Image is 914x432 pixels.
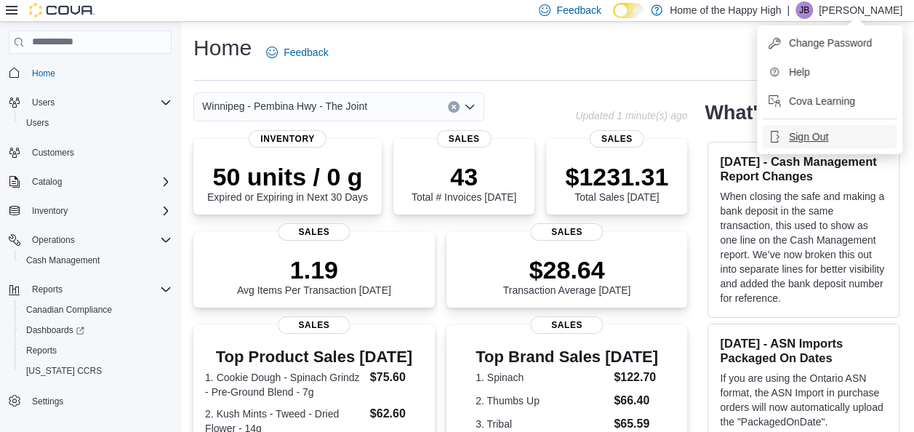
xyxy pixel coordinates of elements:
[205,370,364,399] dt: 1. Cookie Dough - Spinach Grindz - Pre-Ground Blend - 7g
[26,117,49,129] span: Users
[26,231,81,249] button: Operations
[720,189,887,305] p: When closing the safe and making a bank deposit in the same transaction, this used to show as one...
[789,65,810,79] span: Help
[26,324,84,336] span: Dashboards
[26,94,172,111] span: Users
[3,230,177,250] button: Operations
[32,205,68,217] span: Inventory
[3,390,177,411] button: Settings
[205,348,423,366] h3: Top Product Sales [DATE]
[20,362,172,380] span: Washington CCRS
[503,255,631,296] div: Transaction Average [DATE]
[819,1,902,19] p: [PERSON_NAME]
[20,321,172,339] span: Dashboards
[565,162,668,203] div: Total Sales [DATE]
[26,94,60,111] button: Users
[20,301,118,319] a: Canadian Compliance
[237,255,391,284] p: 1.19
[29,3,95,17] img: Cova
[26,202,172,220] span: Inventory
[476,393,608,408] dt: 2. Thumbs Up
[370,405,423,423] dd: $62.60
[32,234,75,246] span: Operations
[32,147,74,159] span: Customers
[720,371,887,429] p: If you are using the Ontario ASN format, the ASN Import in purchase orders will now automatically...
[614,392,658,409] dd: $66.40
[556,3,601,17] span: Feedback
[763,31,897,55] button: Change Password
[531,316,603,334] span: Sales
[464,101,476,113] button: Open list of options
[26,173,68,191] button: Catalog
[476,370,608,385] dt: 1. Spinach
[789,94,855,108] span: Cova Learning
[26,365,102,377] span: [US_STATE] CCRS
[448,101,460,113] button: Clear input
[20,114,172,132] span: Users
[26,144,80,161] a: Customers
[20,301,172,319] span: Canadian Compliance
[763,125,897,148] button: Sign Out
[26,202,73,220] button: Inventory
[787,1,790,19] p: |
[284,45,328,60] span: Feedback
[412,162,516,203] div: Total # Invoices [DATE]
[26,143,172,161] span: Customers
[789,129,828,144] span: Sign Out
[799,1,809,19] span: JB
[26,304,112,316] span: Canadian Compliance
[193,33,252,63] h1: Home
[20,252,172,269] span: Cash Management
[20,362,108,380] a: [US_STATE] CCRS
[705,101,811,124] h2: What's new
[3,201,177,221] button: Inventory
[503,255,631,284] p: $28.64
[795,1,813,19] div: Jenil Bodhani
[278,316,350,334] span: Sales
[26,255,100,266] span: Cash Management
[26,173,172,191] span: Catalog
[412,162,516,191] p: 43
[20,252,105,269] a: Cash Management
[531,223,603,241] span: Sales
[32,396,63,407] span: Settings
[763,89,897,113] button: Cova Learning
[26,345,57,356] span: Reports
[3,63,177,84] button: Home
[20,114,55,132] a: Users
[3,92,177,113] button: Users
[614,369,658,386] dd: $122.70
[15,113,177,133] button: Users
[26,391,172,409] span: Settings
[20,342,63,359] a: Reports
[32,68,55,79] span: Home
[15,250,177,271] button: Cash Management
[3,172,177,192] button: Catalog
[20,321,90,339] a: Dashboards
[720,336,887,365] h3: [DATE] - ASN Imports Packaged On Dates
[260,38,334,67] a: Feedback
[32,97,55,108] span: Users
[207,162,368,203] div: Expired or Expiring in Next 30 Days
[575,110,687,121] p: Updated 1 minute(s) ago
[590,130,644,148] span: Sales
[370,369,423,386] dd: $75.60
[763,60,897,84] button: Help
[26,231,172,249] span: Operations
[20,342,172,359] span: Reports
[437,130,492,148] span: Sales
[202,97,367,115] span: Winnipeg - Pembina Hwy - The Joint
[3,142,177,163] button: Customers
[15,320,177,340] a: Dashboards
[15,361,177,381] button: [US_STATE] CCRS
[789,36,872,50] span: Change Password
[613,3,644,18] input: Dark Mode
[278,223,350,241] span: Sales
[565,162,668,191] p: $1231.31
[476,417,608,431] dt: 3. Tribal
[720,154,887,183] h3: [DATE] - Cash Management Report Changes
[26,281,68,298] button: Reports
[207,162,368,191] p: 50 units / 0 g
[32,176,62,188] span: Catalog
[26,64,172,82] span: Home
